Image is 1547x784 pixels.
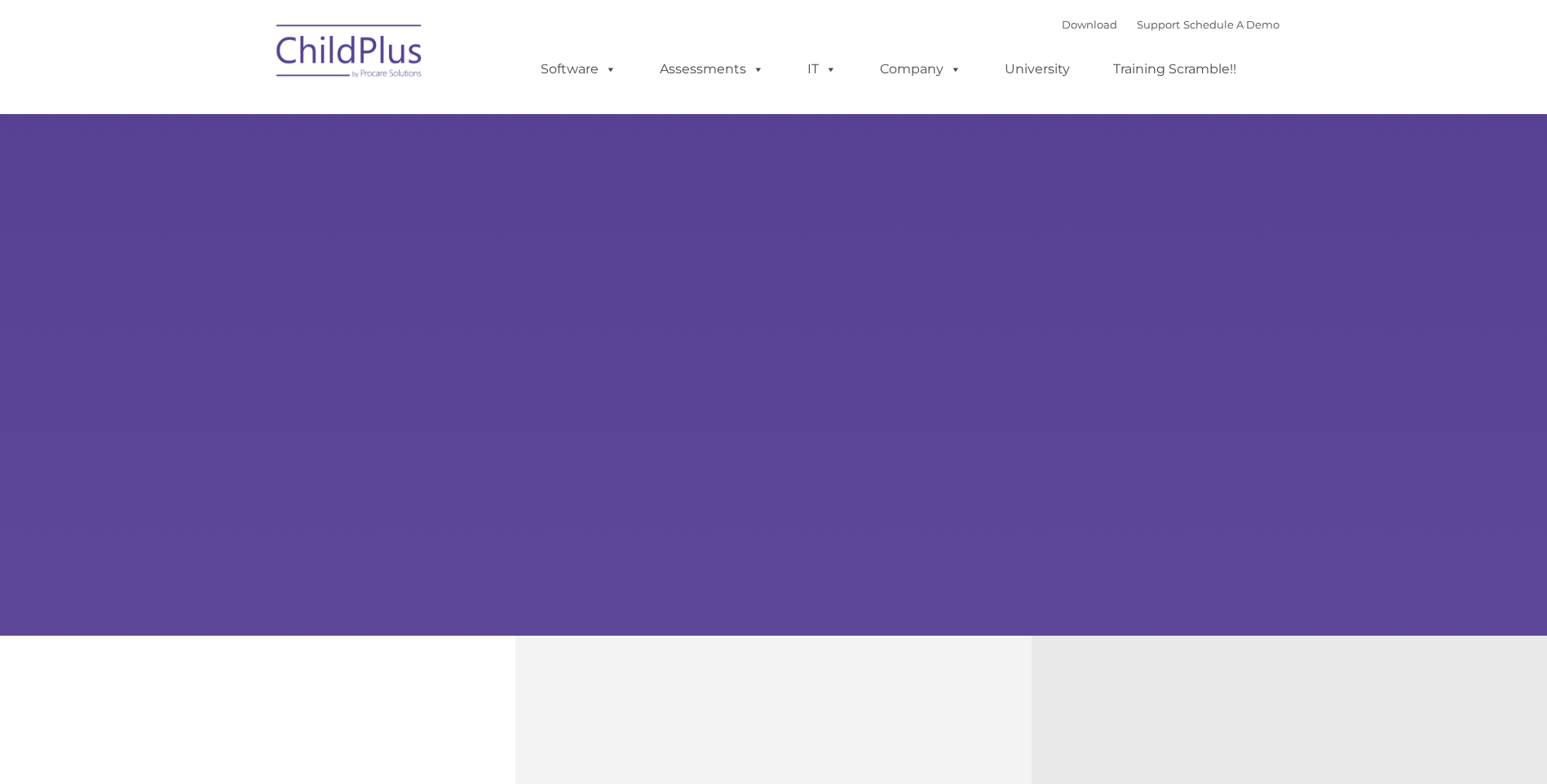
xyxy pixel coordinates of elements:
img: ChildPlus by Procare Solutions [268,13,431,95]
a: Support [1137,18,1180,31]
a: University [988,53,1086,86]
a: Training Scramble!! [1097,53,1253,86]
a: Software [524,53,633,86]
a: Schedule A Demo [1183,18,1280,31]
a: IT [791,53,853,86]
a: Company [864,53,978,86]
font: | [1062,18,1280,31]
a: Assessments [643,53,780,86]
a: Download [1062,18,1117,31]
